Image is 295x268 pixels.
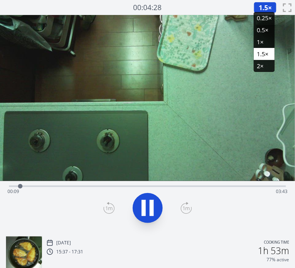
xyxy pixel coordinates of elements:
[254,48,275,60] li: 1.5×
[264,240,289,246] p: Cooking time
[259,3,268,12] span: 1.5
[254,24,275,36] li: 0.5×
[276,188,288,195] span: 03:43
[254,12,275,24] li: 0.25×
[56,240,71,246] p: [DATE]
[133,2,162,13] a: 00:04:28
[254,60,275,72] li: 2×
[7,188,19,195] span: 00:09
[56,249,83,255] p: 15:37 - 17:31
[267,257,289,263] p: 77% active
[254,36,275,48] li: 1×
[258,246,289,255] h2: 1h 53m
[254,2,277,13] button: 1.5×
